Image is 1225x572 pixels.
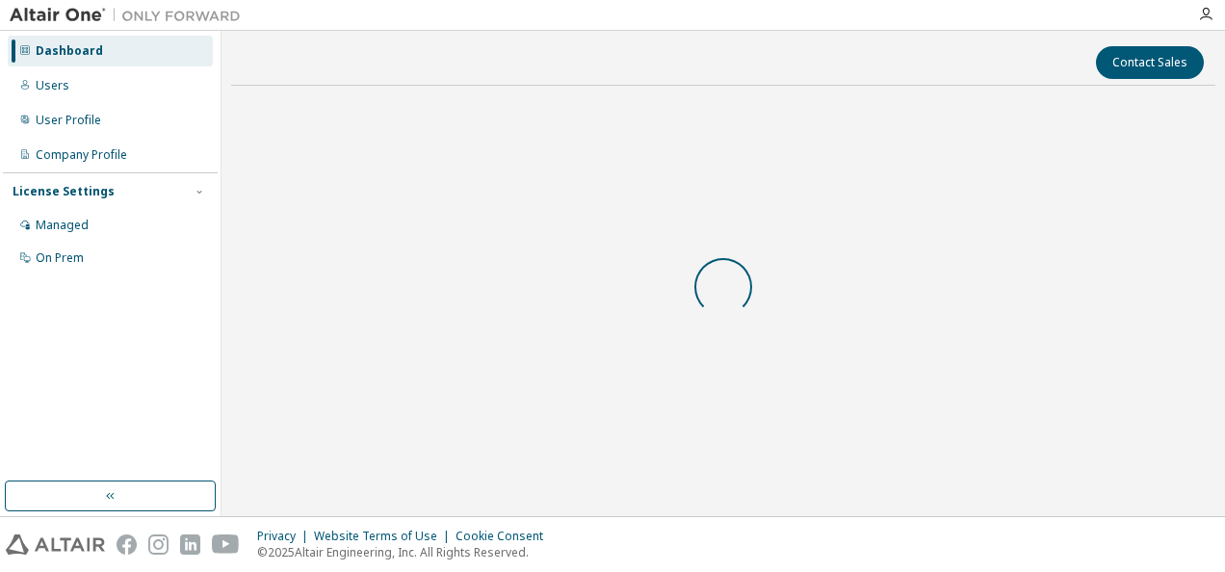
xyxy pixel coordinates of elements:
[36,218,89,233] div: Managed
[36,78,69,93] div: Users
[148,534,169,555] img: instagram.svg
[180,534,200,555] img: linkedin.svg
[36,43,103,59] div: Dashboard
[456,529,555,544] div: Cookie Consent
[13,184,115,199] div: License Settings
[36,113,101,128] div: User Profile
[257,529,314,544] div: Privacy
[1096,46,1204,79] button: Contact Sales
[36,250,84,266] div: On Prem
[36,147,127,163] div: Company Profile
[117,534,137,555] img: facebook.svg
[257,544,555,560] p: © 2025 Altair Engineering, Inc. All Rights Reserved.
[6,534,105,555] img: altair_logo.svg
[10,6,250,25] img: Altair One
[314,529,456,544] div: Website Terms of Use
[212,534,240,555] img: youtube.svg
